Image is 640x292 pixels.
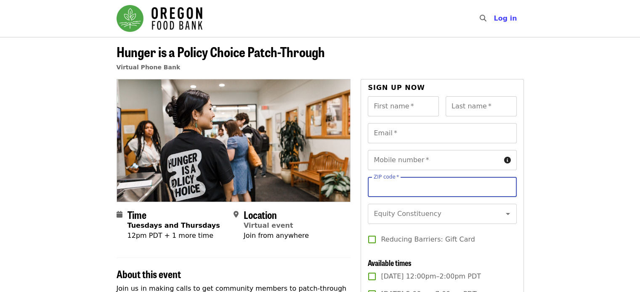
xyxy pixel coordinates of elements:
span: Hunger is a Policy Choice Patch-Through [117,42,325,61]
label: ZIP code [374,174,399,179]
span: Join from anywhere [244,231,309,239]
span: Sign up now [368,84,425,92]
span: About this event [117,266,181,281]
i: calendar icon [117,210,122,218]
input: ZIP code [368,177,516,197]
input: Search [491,8,498,29]
input: Mobile number [368,150,500,170]
div: 12pm PDT + 1 more time [127,231,220,241]
input: First name [368,96,439,116]
a: Virtual Phone Bank [117,64,181,71]
i: circle-info icon [504,156,511,164]
a: Virtual event [244,221,293,229]
input: Last name [446,96,517,116]
strong: Tuesdays and Thursdays [127,221,220,229]
img: Oregon Food Bank - Home [117,5,202,32]
span: Log in [494,14,517,22]
img: Hunger is a Policy Choice Patch-Through organized by Oregon Food Bank [117,79,351,201]
span: Location [244,207,277,222]
span: Reducing Barriers: Gift Card [381,234,475,245]
span: Available times [368,257,412,268]
i: map-marker-alt icon [234,210,239,218]
button: Open [502,208,514,220]
i: search icon [479,14,486,22]
button: Log in [487,10,523,27]
span: Time [127,207,146,222]
span: [DATE] 12:00pm–2:00pm PDT [381,271,481,281]
input: Email [368,123,516,143]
